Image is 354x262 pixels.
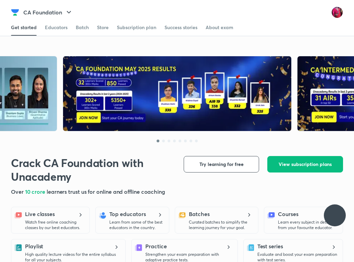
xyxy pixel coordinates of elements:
p: Learn from some of the best educators in the country. [109,219,165,230]
h5: Playlist [25,242,43,250]
span: learners trust us for online and offline coaching [47,188,165,195]
img: Anushka Gupta [331,7,343,18]
h5: Courses [278,210,298,218]
p: Watch free online coaching classes by our best educators. [25,219,85,230]
div: Educators [45,24,68,31]
span: 10 crore [25,188,47,195]
a: About exam [206,19,233,36]
a: Success stories [164,19,197,36]
div: Success stories [164,24,197,31]
img: avatar [315,7,326,18]
button: CA Foundation [19,5,77,19]
a: Get started [11,19,37,36]
button: Try learning for free [184,156,259,172]
div: Subscription plan [117,24,156,31]
img: Company Logo [11,8,19,16]
span: View subscription plans [279,161,332,168]
div: About exam [206,24,233,31]
h5: Batches [189,210,209,218]
p: Curated batches to simplify the learning journey for your goal. [189,219,254,230]
span: Try learning for free [199,161,244,168]
a: Subscription plan [117,19,156,36]
a: Batch [76,19,89,36]
button: View subscription plans [267,156,343,172]
span: Over [11,188,25,195]
h5: Top educators [109,210,146,218]
h1: Crack CA Foundation with Unacademy [11,156,157,183]
img: ttu [331,211,339,219]
div: Batch [76,24,89,31]
h5: Test series [257,242,283,250]
p: Learn every subject in detail from your favourite educator. [278,219,339,230]
a: Educators [45,19,68,36]
h5: Live classes [25,210,55,218]
div: Get started [11,24,37,31]
div: Store [97,24,109,31]
h5: Practice [145,242,167,250]
a: Store [97,19,109,36]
